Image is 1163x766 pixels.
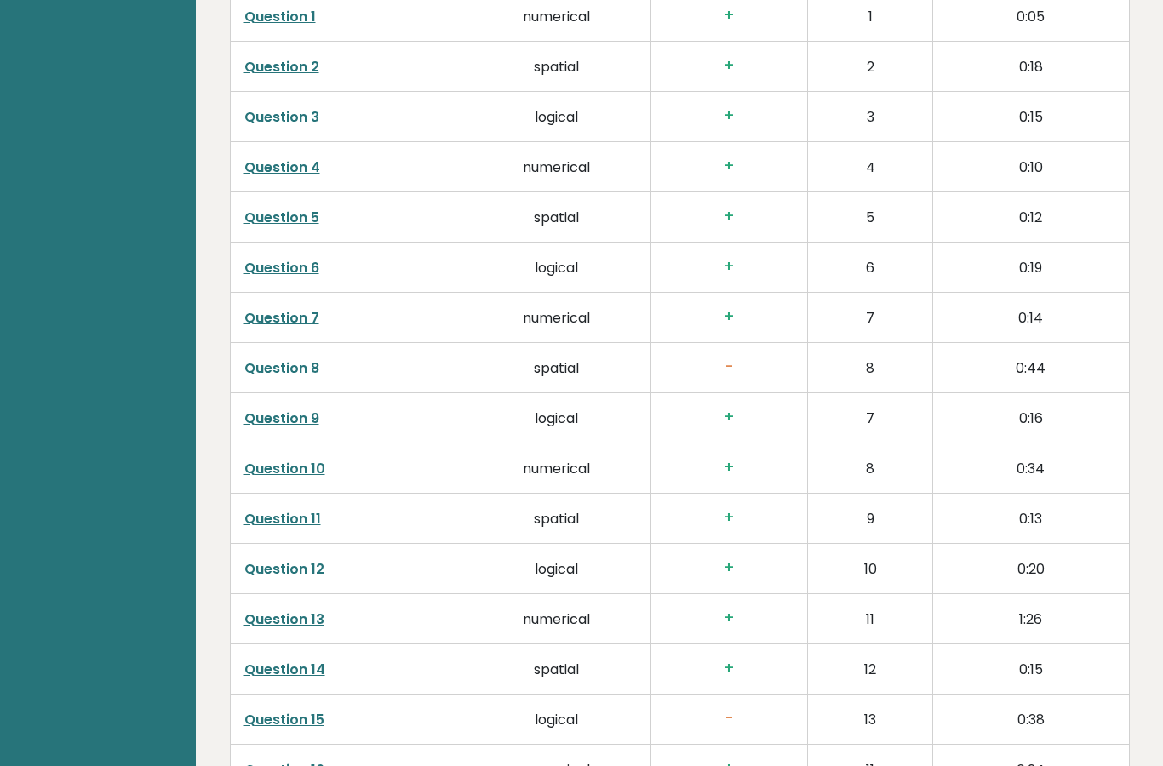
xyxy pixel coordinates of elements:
td: 13 [808,694,933,744]
h3: + [665,107,794,125]
td: numerical [461,141,650,191]
a: Question 6 [244,258,319,277]
td: 3 [808,91,933,141]
td: 5 [808,191,933,242]
a: Question 14 [244,660,325,679]
h3: + [665,509,794,527]
a: Question 11 [244,509,321,529]
td: 0:15 [933,643,1129,694]
h3: + [665,57,794,75]
h3: + [665,559,794,577]
a: Question 5 [244,208,319,227]
h3: + [665,409,794,426]
td: logical [461,392,650,443]
a: Question 12 [244,559,324,579]
td: 0:38 [933,694,1129,744]
td: 11 [808,593,933,643]
a: Question 7 [244,308,319,328]
td: numerical [461,593,650,643]
a: Question 10 [244,459,325,478]
td: 0:19 [933,242,1129,292]
td: 12 [808,643,933,694]
td: 7 [808,292,933,342]
td: 0:10 [933,141,1129,191]
td: 4 [808,141,933,191]
h3: + [665,258,794,276]
h3: + [665,157,794,175]
h3: - [665,358,794,376]
a: Question 9 [244,409,319,428]
h3: + [665,308,794,326]
td: 0:13 [933,493,1129,543]
td: 9 [808,493,933,543]
td: spatial [461,493,650,543]
td: 0:20 [933,543,1129,593]
a: Question 8 [244,358,319,378]
td: logical [461,694,650,744]
h3: + [665,459,794,477]
td: 6 [808,242,933,292]
h3: + [665,609,794,627]
td: 0:12 [933,191,1129,242]
td: logical [461,91,650,141]
td: 10 [808,543,933,593]
h3: + [665,208,794,226]
a: Question 2 [244,57,319,77]
td: 0:14 [933,292,1129,342]
td: numerical [461,443,650,493]
td: 8 [808,443,933,493]
td: 0:16 [933,392,1129,443]
td: 2 [808,41,933,91]
h3: + [665,660,794,677]
td: numerical [461,292,650,342]
td: spatial [461,342,650,392]
td: logical [461,242,650,292]
td: spatial [461,41,650,91]
td: 0:15 [933,91,1129,141]
td: spatial [461,191,650,242]
td: 7 [808,392,933,443]
h3: - [665,710,794,728]
td: 8 [808,342,933,392]
td: 0:34 [933,443,1129,493]
a: Question 1 [244,7,316,26]
td: 1:26 [933,593,1129,643]
a: Question 15 [244,710,324,729]
td: 0:44 [933,342,1129,392]
td: logical [461,543,650,593]
h3: + [665,7,794,25]
td: spatial [461,643,650,694]
a: Question 13 [244,609,324,629]
td: 0:18 [933,41,1129,91]
a: Question 4 [244,157,320,177]
a: Question 3 [244,107,319,127]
